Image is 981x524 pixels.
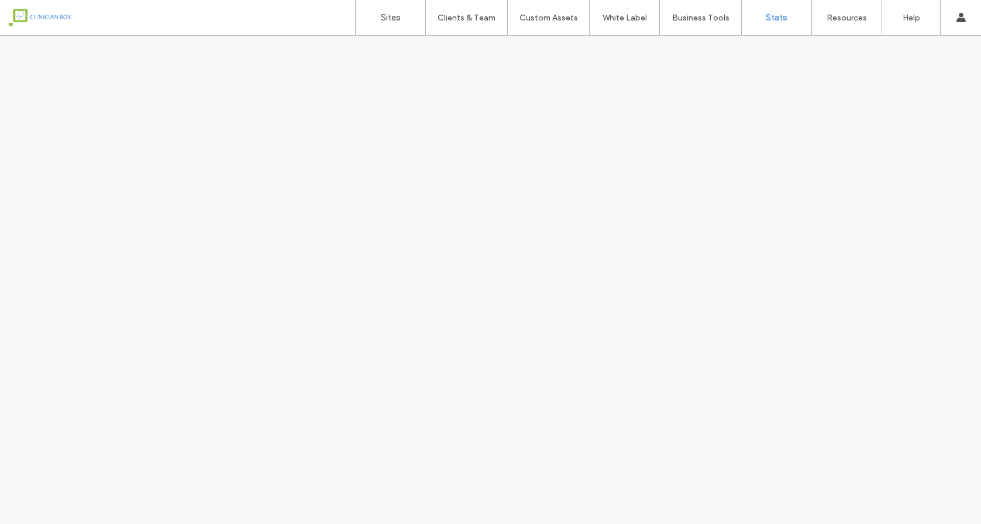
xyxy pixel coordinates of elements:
[603,13,647,23] label: White Label
[438,13,495,23] label: Clients & Team
[381,12,401,23] label: Sites
[827,13,867,23] label: Resources
[519,13,578,23] label: Custom Assets
[672,13,729,23] label: Business Tools
[903,13,920,23] label: Help
[766,12,787,23] label: Stats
